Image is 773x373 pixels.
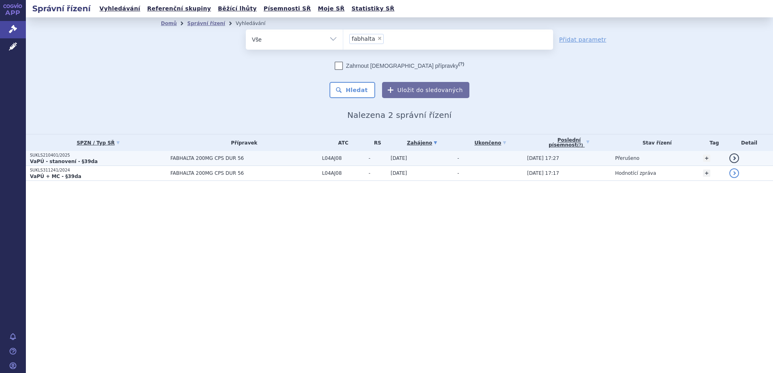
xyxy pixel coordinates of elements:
a: Správní řízení [187,21,225,26]
span: - [369,170,387,176]
span: [DATE] 17:17 [527,170,559,176]
strong: VaPÚ - stanovení - §39da [30,159,98,164]
a: detail [729,168,739,178]
a: Písemnosti SŘ [261,3,313,14]
a: Přidat parametr [559,36,606,44]
th: Přípravek [166,134,318,151]
th: Stav řízení [611,134,699,151]
span: - [457,155,459,161]
a: Domů [161,21,177,26]
span: fabhalta [352,36,375,42]
label: Zahrnout [DEMOGRAPHIC_DATA] přípravky [335,62,464,70]
h2: Správní řízení [26,3,97,14]
abbr: (?) [577,143,583,148]
span: FABHALTA 200MG CPS DUR 56 [170,155,318,161]
span: - [457,170,459,176]
a: + [703,170,710,177]
input: fabhalta [386,34,391,44]
a: + [703,155,710,162]
a: Vyhledávání [97,3,143,14]
th: Tag [699,134,725,151]
a: Poslednípísemnost(?) [527,134,611,151]
span: L04AJ08 [322,155,364,161]
li: Vyhledávání [236,17,276,29]
span: [DATE] [391,170,407,176]
a: Zahájeno [391,137,453,149]
abbr: (?) [458,61,464,67]
a: Moje SŘ [315,3,347,14]
span: Přerušeno [615,155,639,161]
a: Běžící lhůty [215,3,259,14]
span: [DATE] 17:27 [527,155,559,161]
strong: VaPÚ + MC - §39da [30,174,81,179]
a: Referenční skupiny [145,3,213,14]
span: [DATE] [391,155,407,161]
a: Ukončeno [457,137,523,149]
a: Statistiky SŘ [349,3,397,14]
a: SPZN / Typ SŘ [30,137,166,149]
span: Hodnotící zpráva [615,170,656,176]
button: Hledat [329,82,375,98]
span: × [377,36,382,41]
p: SUKLS210401/2025 [30,153,166,158]
span: L04AJ08 [322,170,364,176]
button: Uložit do sledovaných [382,82,469,98]
th: RS [365,134,387,151]
span: Nalezena 2 správní řízení [347,110,452,120]
a: detail [729,153,739,163]
span: - [369,155,387,161]
p: SUKLS311241/2024 [30,168,166,173]
span: FABHALTA 200MG CPS DUR 56 [170,170,318,176]
th: Detail [725,134,773,151]
th: ATC [318,134,364,151]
